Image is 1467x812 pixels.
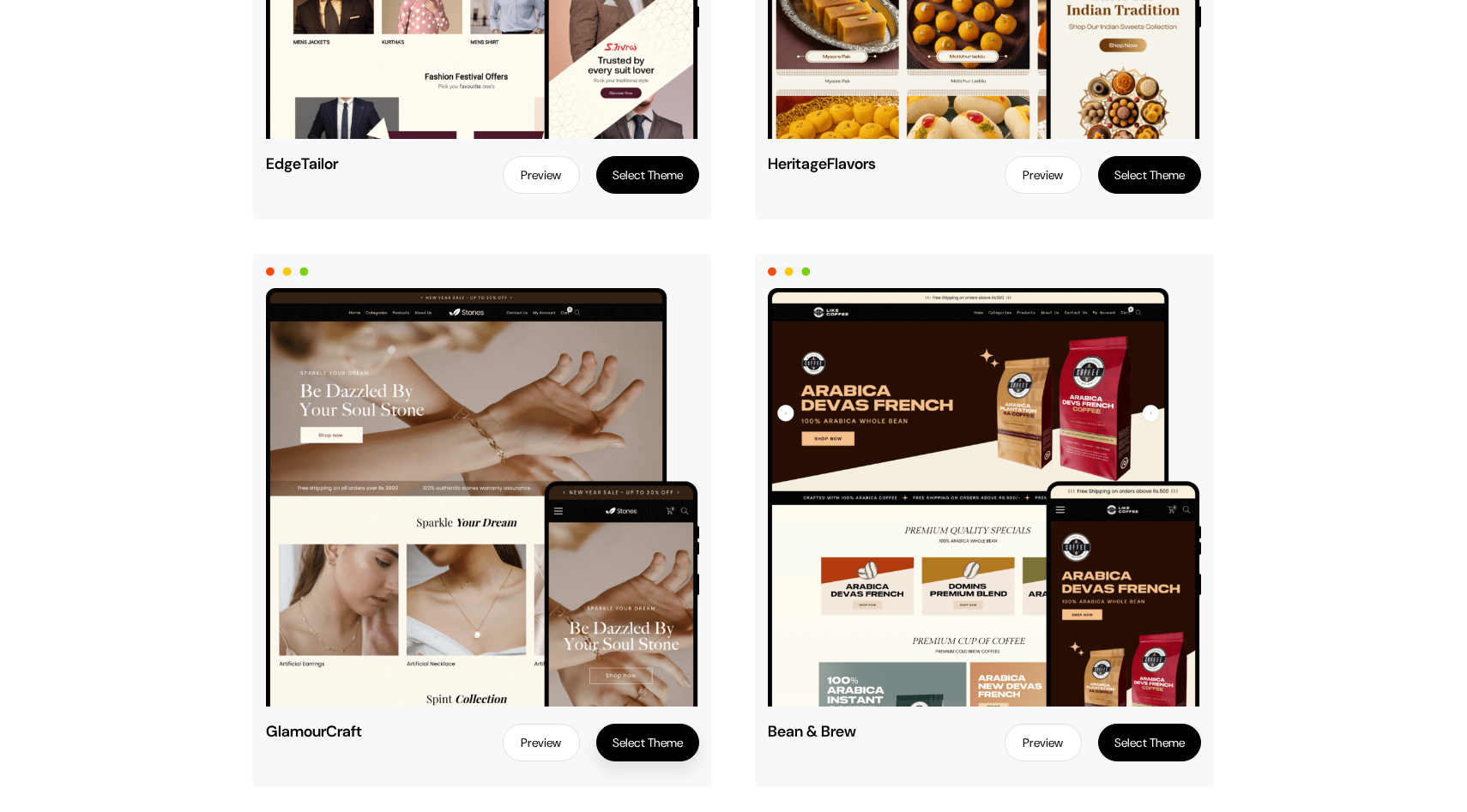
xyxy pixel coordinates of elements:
[596,156,699,194] button: Select Theme
[1098,156,1201,194] button: Select Theme
[266,288,699,707] img: glamourcraft.png
[1098,724,1201,761] button: Select Theme
[596,724,699,761] button: Select Theme
[266,156,393,171] span: EdgeTailor
[503,724,580,761] a: Preview
[503,156,580,194] a: Preview
[266,724,393,739] span: GlamourCraft
[1005,724,1082,761] a: Preview
[768,724,895,739] span: Bean & Brew
[768,156,895,171] span: HeritageFlavors
[1005,156,1082,194] a: Preview
[768,288,1201,707] img: bean-brew.png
